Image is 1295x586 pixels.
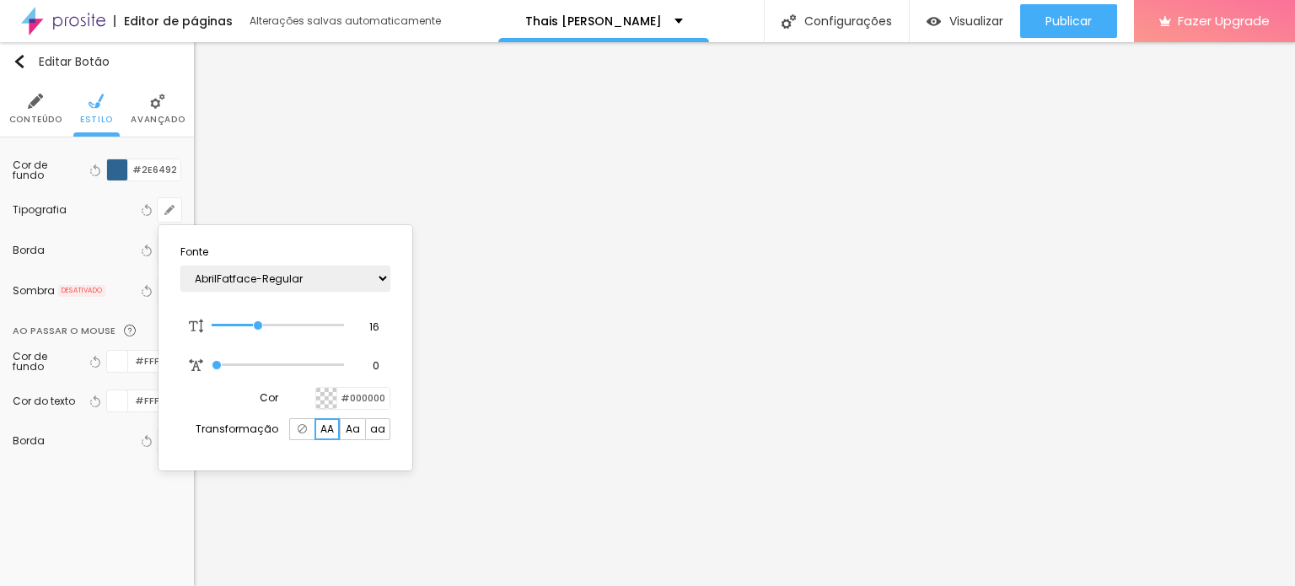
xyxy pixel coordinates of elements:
p: Cor [260,393,278,403]
span: Aa [346,424,360,434]
img: Icon Font Size [189,319,204,334]
span: AA [320,424,334,434]
p: Fonte [180,247,390,257]
img: Icon Letter Spacing [189,358,204,373]
p: Transformação [196,424,278,434]
img: Icone [298,424,307,433]
span: aa [370,424,385,434]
